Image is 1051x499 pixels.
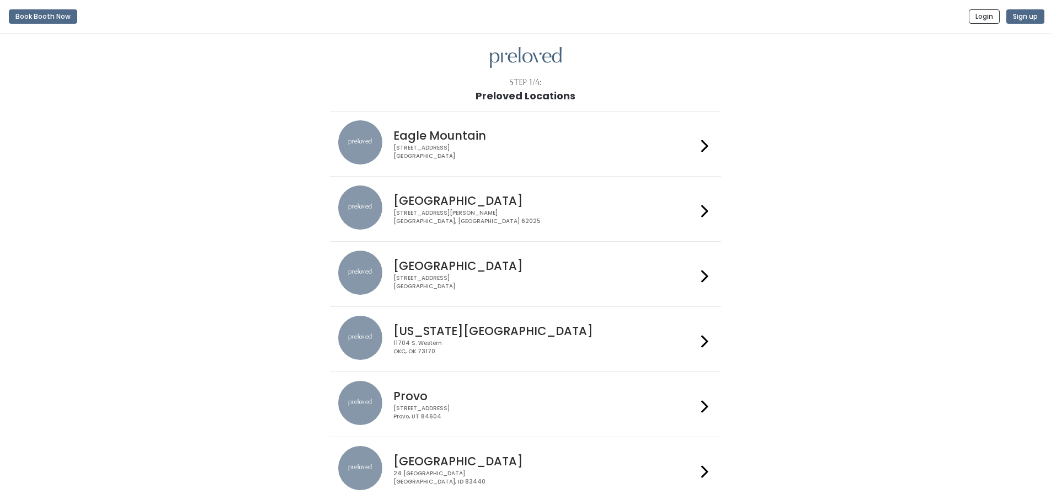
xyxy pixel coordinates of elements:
[393,339,697,355] div: 11704 S. Western OKC, OK 73170
[338,251,713,298] a: preloved location [GEOGRAPHIC_DATA] [STREET_ADDRESS][GEOGRAPHIC_DATA]
[338,446,382,490] img: preloved location
[338,185,382,230] img: preloved location
[393,405,697,421] div: [STREET_ADDRESS] Provo, UT 84604
[476,91,575,102] h1: Preloved Locations
[338,316,713,363] a: preloved location [US_STATE][GEOGRAPHIC_DATA] 11704 S. WesternOKC, OK 73170
[9,4,77,29] a: Book Booth Now
[393,455,697,468] h4: [GEOGRAPHIC_DATA]
[338,381,713,428] a: preloved location Provo [STREET_ADDRESS]Provo, UT 84604
[338,120,713,167] a: preloved location Eagle Mountain [STREET_ADDRESS][GEOGRAPHIC_DATA]
[338,185,713,232] a: preloved location [GEOGRAPHIC_DATA] [STREET_ADDRESS][PERSON_NAME][GEOGRAPHIC_DATA], [GEOGRAPHIC_D...
[9,9,77,24] button: Book Booth Now
[338,316,382,360] img: preloved location
[1006,9,1044,24] button: Sign up
[969,9,1000,24] button: Login
[490,47,562,68] img: preloved logo
[393,470,697,486] div: 24 [GEOGRAPHIC_DATA] [GEOGRAPHIC_DATA], ID 83440
[338,381,382,425] img: preloved location
[393,259,697,272] h4: [GEOGRAPHIC_DATA]
[393,274,697,290] div: [STREET_ADDRESS] [GEOGRAPHIC_DATA]
[393,390,697,402] h4: Provo
[338,446,713,493] a: preloved location [GEOGRAPHIC_DATA] 24 [GEOGRAPHIC_DATA][GEOGRAPHIC_DATA], ID 83440
[338,251,382,295] img: preloved location
[393,194,697,207] h4: [GEOGRAPHIC_DATA]
[393,325,697,337] h4: [US_STATE][GEOGRAPHIC_DATA]
[393,129,697,142] h4: Eagle Mountain
[393,144,697,160] div: [STREET_ADDRESS] [GEOGRAPHIC_DATA]
[509,77,542,88] div: Step 1/4:
[338,120,382,164] img: preloved location
[393,209,697,225] div: [STREET_ADDRESS][PERSON_NAME] [GEOGRAPHIC_DATA], [GEOGRAPHIC_DATA] 62025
